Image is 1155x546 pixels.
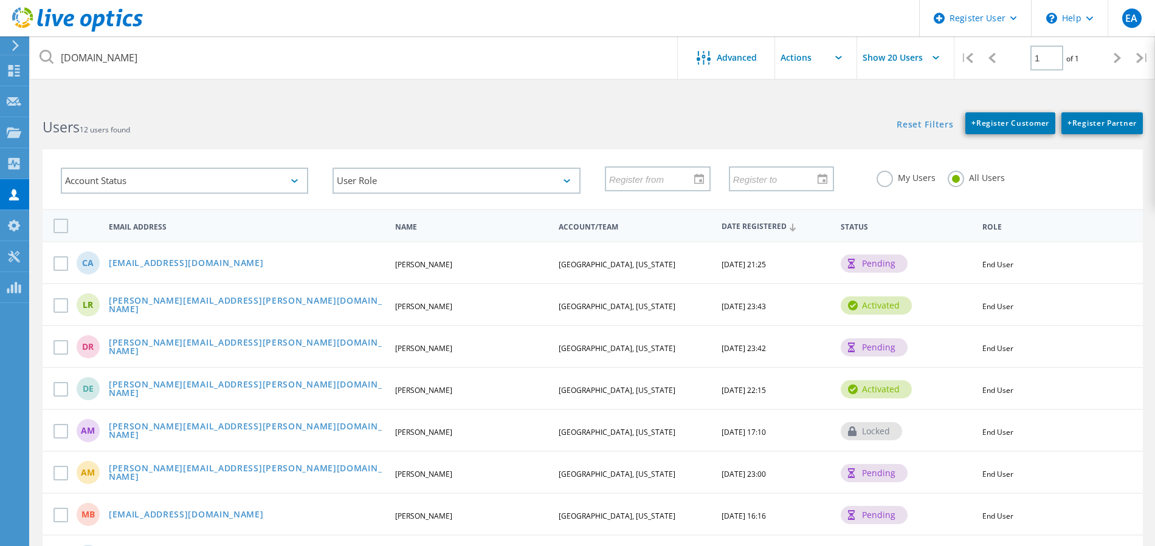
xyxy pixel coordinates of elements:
[559,343,675,353] span: [GEOGRAPHIC_DATA], [US_STATE]
[1061,112,1143,134] a: +Register Partner
[83,301,93,309] span: LR
[559,385,675,395] span: [GEOGRAPHIC_DATA], [US_STATE]
[841,338,908,357] div: pending
[1046,13,1057,24] svg: \n
[877,171,936,182] label: My Users
[109,338,385,357] a: [PERSON_NAME][EMAIL_ADDRESS][PERSON_NAME][DOMAIN_NAME]
[841,296,912,315] div: activated
[395,469,452,479] span: [PERSON_NAME]
[722,511,766,521] span: [DATE] 16:16
[1067,118,1072,128] b: +
[109,296,385,315] a: [PERSON_NAME][EMAIL_ADDRESS][PERSON_NAME][DOMAIN_NAME]
[109,224,385,231] span: Email Address
[109,380,385,399] a: [PERSON_NAME][EMAIL_ADDRESS][PERSON_NAME][DOMAIN_NAME]
[395,511,452,521] span: [PERSON_NAME]
[83,384,94,393] span: DE
[722,427,766,437] span: [DATE] 17:10
[395,224,548,231] span: Name
[722,259,766,270] span: [DATE] 21:25
[559,469,675,479] span: [GEOGRAPHIC_DATA], [US_STATE]
[841,422,902,440] div: locked
[982,343,1013,353] span: End User
[333,168,580,194] div: User Role
[841,380,912,398] div: activated
[982,427,1013,437] span: End User
[606,167,701,190] input: Register from
[1066,53,1079,64] span: of 1
[395,427,452,437] span: [PERSON_NAME]
[965,112,1055,134] a: +Register Customer
[897,120,953,131] a: Reset Filters
[81,468,95,477] span: AM
[841,224,971,231] span: Status
[109,510,264,520] a: [EMAIL_ADDRESS][DOMAIN_NAME]
[43,117,80,137] b: Users
[559,224,712,231] span: Account/Team
[982,301,1013,312] span: End User
[109,464,385,483] a: [PERSON_NAME][EMAIL_ADDRESS][PERSON_NAME][DOMAIN_NAME]
[395,259,452,270] span: [PERSON_NAME]
[80,125,130,135] span: 12 users found
[971,118,1049,128] span: Register Customer
[982,259,1013,270] span: End User
[722,301,766,312] span: [DATE] 23:43
[82,343,94,351] span: DR
[81,426,95,435] span: AM
[841,254,908,273] div: pending
[12,26,143,34] a: Live Optics Dashboard
[1130,36,1155,80] div: |
[982,469,1013,479] span: End User
[730,167,825,190] input: Register to
[61,168,308,194] div: Account Status
[559,259,675,270] span: [GEOGRAPHIC_DATA], [US_STATE]
[722,385,766,395] span: [DATE] 22:15
[109,422,385,441] a: [PERSON_NAME][EMAIL_ADDRESS][PERSON_NAME][DOMAIN_NAME]
[982,385,1013,395] span: End User
[559,427,675,437] span: [GEOGRAPHIC_DATA], [US_STATE]
[1125,13,1137,23] span: EA
[722,223,830,231] span: Date Registered
[954,36,979,80] div: |
[982,511,1013,521] span: End User
[1067,118,1137,128] span: Register Partner
[30,36,678,79] input: Search users by name, email, company, etc.
[559,301,675,312] span: [GEOGRAPHIC_DATA], [US_STATE]
[109,259,264,269] a: [EMAIL_ADDRESS][DOMAIN_NAME]
[982,224,1124,231] span: Role
[395,385,452,395] span: [PERSON_NAME]
[82,259,94,267] span: CA
[559,511,675,521] span: [GEOGRAPHIC_DATA], [US_STATE]
[395,301,452,312] span: [PERSON_NAME]
[841,506,908,524] div: pending
[841,464,908,482] div: pending
[81,510,95,519] span: MB
[717,53,757,62] span: Advanced
[971,118,976,128] b: +
[395,343,452,353] span: [PERSON_NAME]
[948,171,1005,182] label: All Users
[722,343,766,353] span: [DATE] 23:42
[722,469,766,479] span: [DATE] 23:00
